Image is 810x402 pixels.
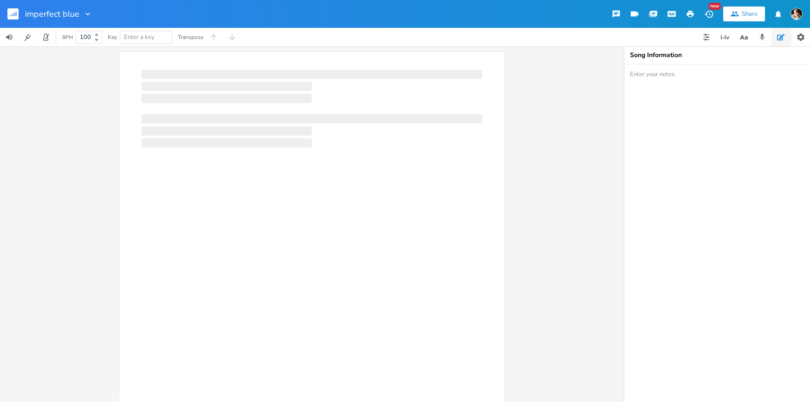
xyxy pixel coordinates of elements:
[791,8,803,20] img: Robert Wise
[709,3,721,10] div: New
[124,33,155,41] span: Enter a key
[700,6,718,22] button: New
[25,10,79,18] span: imperfect blue
[630,52,804,58] div: Song Information
[723,6,765,21] button: Share
[108,34,117,40] div: Key
[62,35,73,40] div: BPM
[742,10,758,18] div: Share
[178,34,203,40] div: Transpose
